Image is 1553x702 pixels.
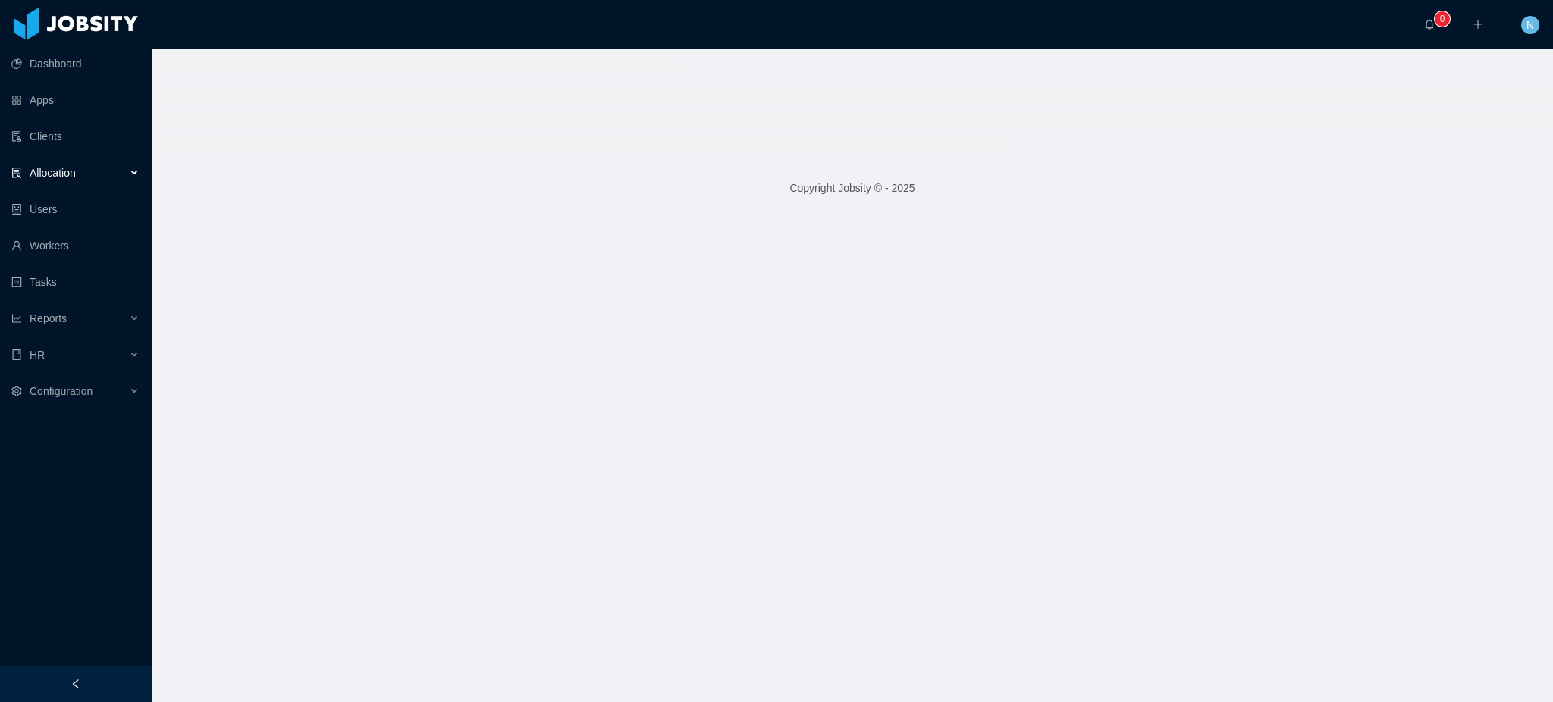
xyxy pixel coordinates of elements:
i: icon: book [11,349,22,360]
sup: 0 [1435,11,1450,27]
span: Allocation [30,167,76,179]
span: Configuration [30,385,93,397]
i: icon: solution [11,168,22,178]
i: icon: line-chart [11,313,22,324]
a: icon: robotUsers [11,194,140,224]
span: Reports [30,312,67,324]
span: N [1526,16,1534,34]
a: icon: userWorkers [11,230,140,261]
i: icon: plus [1473,19,1483,30]
i: icon: bell [1424,19,1435,30]
a: icon: profileTasks [11,267,140,297]
a: icon: appstoreApps [11,85,140,115]
a: icon: auditClients [11,121,140,152]
i: icon: setting [11,386,22,396]
span: HR [30,349,45,361]
a: icon: pie-chartDashboard [11,49,140,79]
footer: Copyright Jobsity © - 2025 [152,162,1553,215]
